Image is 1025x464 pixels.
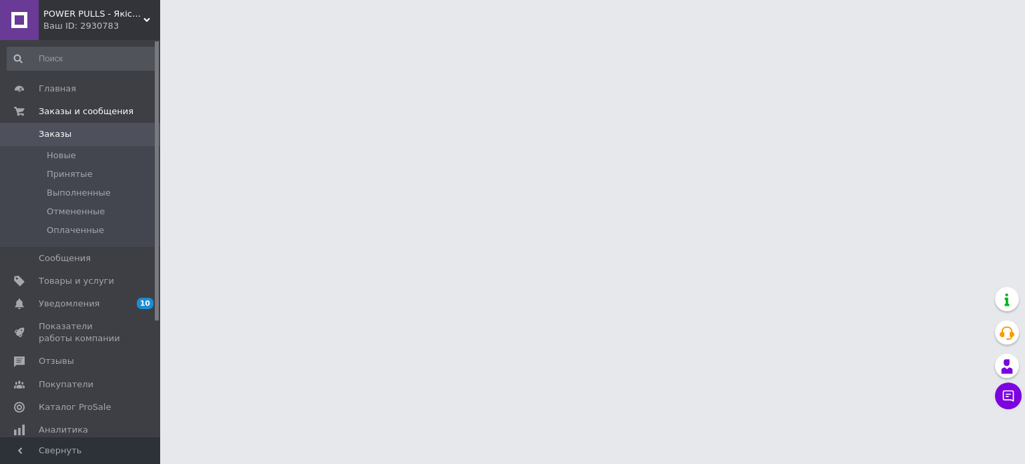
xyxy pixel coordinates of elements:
span: Заказы [39,128,71,140]
span: Главная [39,83,76,95]
span: Сообщения [39,252,91,264]
span: POWER PULLS - Якісні та завжди доступні товари! [43,8,143,20]
span: Оплаченные [47,224,104,236]
span: Принятые [47,168,93,180]
button: Чат с покупателем [995,383,1022,409]
span: Новые [47,150,76,162]
span: Уведомления [39,298,99,310]
span: Товары и услуги [39,275,114,287]
input: Поиск [7,47,157,71]
span: Аналитика [39,424,88,436]
span: 10 [137,298,153,309]
span: Заказы и сообщения [39,105,133,118]
span: Каталог ProSale [39,401,111,413]
span: Показатели работы компании [39,320,123,344]
span: Отмененные [47,206,105,218]
span: Отзывы [39,355,74,367]
div: Ваш ID: 2930783 [43,20,160,32]
span: Покупатели [39,379,93,391]
span: Выполненные [47,187,111,199]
